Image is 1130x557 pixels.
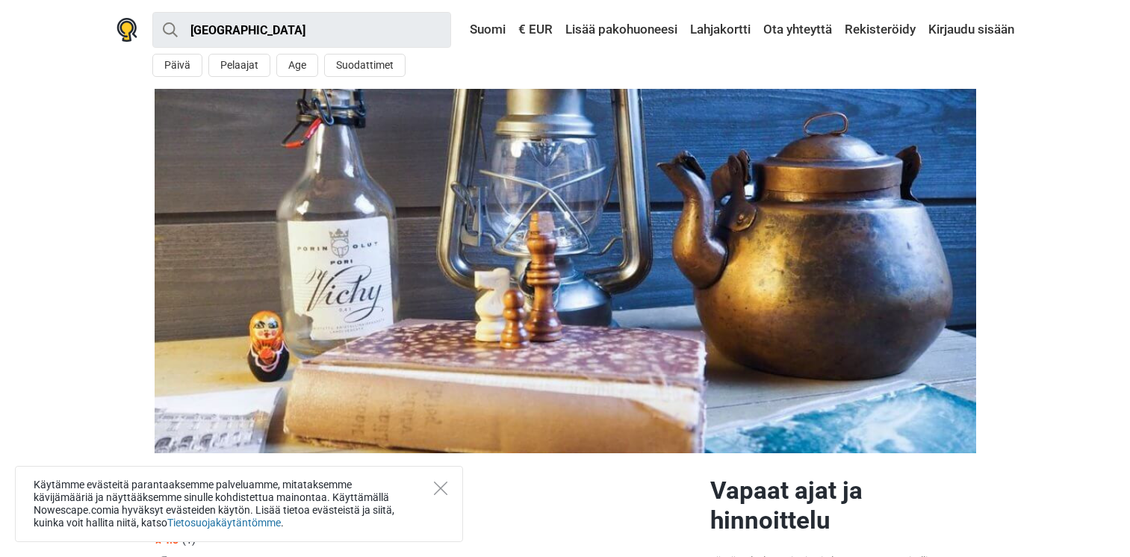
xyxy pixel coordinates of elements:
[456,16,509,43] a: Suomi
[152,54,202,77] button: Päivä
[152,12,451,48] input: kokeile “London”
[925,16,1014,43] a: Kirjaudu sisään
[686,16,754,43] a: Lahjakortti
[562,16,681,43] a: Lisää pakohuoneesi
[760,16,836,43] a: Ota yhteyttä
[15,466,463,542] div: Käytämme evästeitä parantaaksemme palveluamme, mitataksemme kävijämääriä ja näyttääksemme sinulle...
[459,25,470,35] img: Suomi
[155,89,976,453] img: Idmanin Piilopirtti photo 1
[276,54,318,77] button: Age
[434,482,447,495] button: Close
[710,476,976,535] h2: Vapaat ajat ja hinnoittelu
[208,54,270,77] button: Pelaajat
[515,16,556,43] a: € EUR
[167,517,281,529] a: Tietosuojakäytäntömme
[841,16,919,43] a: Rekisteröidy
[324,54,406,77] button: Suodattimet
[117,18,137,42] img: Nowescape logo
